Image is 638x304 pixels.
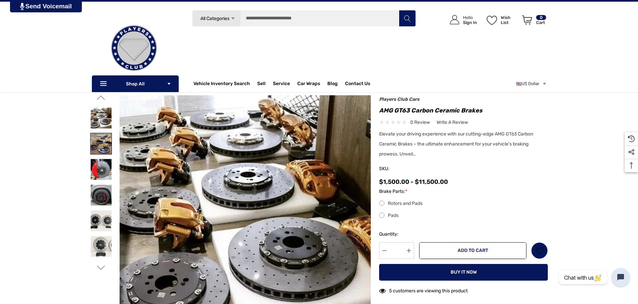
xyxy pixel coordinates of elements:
[536,247,543,255] svg: Wish List
[297,81,320,88] span: Car Wraps
[379,178,448,186] span: $1,500.00 - $11,500.00
[628,135,635,142] svg: Recently Viewed
[522,15,532,25] svg: Review Your Cart
[442,8,480,31] a: Sign in
[345,81,370,88] a: Contact Us
[410,118,430,126] span: 0 review
[419,242,526,259] button: Add to Cart
[516,77,547,90] a: USD
[379,164,413,174] span: SKU:
[91,133,112,154] img: AMG GT63 Carbon Ceramic Brakes
[536,15,546,20] p: 0
[628,149,635,156] svg: Social Media
[463,15,477,20] p: Hello
[625,162,638,169] svg: Top
[399,10,416,27] button: Search
[379,264,548,281] button: Buy it now
[379,188,548,196] label: Brake Parts:
[91,107,112,128] img: AMG GT63 Carbon Ceramic Brakes
[531,242,548,259] a: Wish List
[379,285,468,295] div: 5 customers are viewing this product
[501,15,518,25] p: Wish List
[484,8,519,31] a: Wish List Wish List
[200,16,229,21] span: All Categories
[379,230,414,238] label: Quantity:
[99,80,109,88] svg: Icon Line
[379,105,548,116] h1: AMG GT63 Carbon Ceramic Brakes
[437,119,468,125] span: Write a Review
[167,81,171,86] svg: Icon Arrow Down
[327,81,338,88] a: Blog
[379,96,420,102] a: Players Club Cars
[379,212,548,220] label: Pads
[97,264,105,272] svg: Go to slide 3 of 3
[257,81,266,88] span: Sell
[97,93,105,102] svg: Go to slide 1 of 3
[463,20,477,25] p: Sign In
[92,75,179,92] p: Shop All
[20,3,24,10] img: PjwhLS0gR2VuZXJhdG9yOiBHcmF2aXQuaW8gLS0+PHN2ZyB4bWxucz0iaHR0cDovL3d3dy53My5vcmcvMjAwMC9zdmciIHhtb...
[192,10,241,27] a: All Categories Icon Arrow Down Icon Arrow Up
[230,16,235,21] svg: Icon Arrow Down
[450,15,459,24] svg: Icon User Account
[193,81,250,88] a: Vehicle Inventory Search
[297,77,327,90] a: Car Wraps
[91,236,112,257] img: AMG GT63 Carbon Ceramic Brakes
[487,16,497,25] svg: Wish List
[101,15,167,81] img: Players Club | Cars For Sale
[257,77,273,90] a: Sell
[437,118,468,126] a: Write a Review
[379,131,533,157] span: Elevate your driving experience with our cutting-edge AMG GT63 Carbon Ceramic Brakes – the ultima...
[519,8,547,34] a: Cart with 0 items
[91,185,112,206] img: AMG GT63 Carbon Ceramic Brakes
[536,20,546,25] p: Cart
[379,200,548,208] label: Rotors and Pads
[273,81,290,88] a: Service
[91,159,112,180] img: AMG GT63 Carbon Ceramic Brakes
[91,210,112,231] img: AMG GT63 Carbon Ceramic Brakes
